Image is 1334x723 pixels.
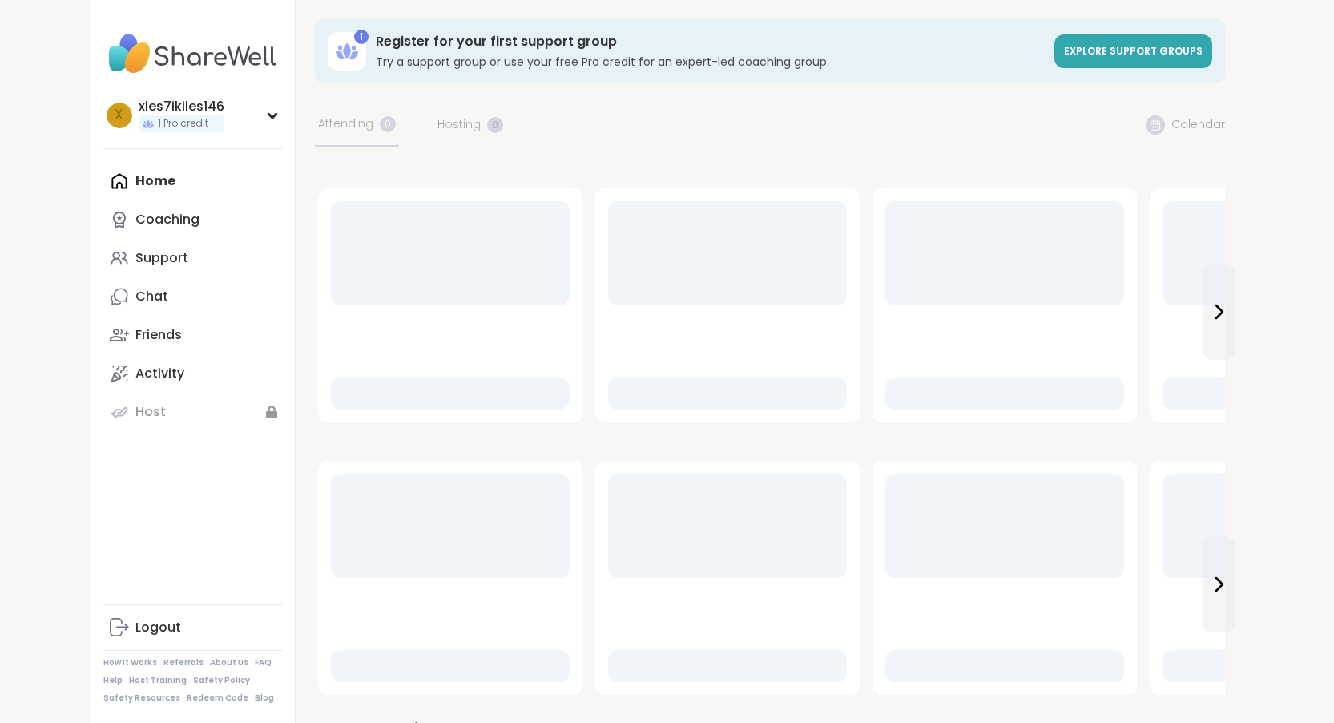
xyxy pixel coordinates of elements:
[135,211,199,228] div: Coaching
[129,675,187,686] a: Host Training
[135,619,181,636] div: Logout
[103,26,282,82] img: ShareWell Nav Logo
[376,33,1045,50] h3: Register for your first support group
[103,200,282,239] a: Coaching
[135,403,166,421] div: Host
[103,239,282,277] a: Support
[187,693,248,704] a: Redeem Code
[103,316,282,354] a: Friends
[103,608,282,647] a: Logout
[135,326,182,344] div: Friends
[135,288,168,305] div: Chat
[210,657,248,668] a: About Us
[103,693,180,704] a: Safety Resources
[255,657,272,668] a: FAQ
[139,98,224,115] div: xles7ikiles146
[103,354,282,393] a: Activity
[135,249,188,267] div: Support
[103,657,157,668] a: How It Works
[354,30,369,44] div: 1
[1054,34,1212,68] a: Explore support groups
[1064,44,1203,58] span: Explore support groups
[376,54,1045,70] h3: Try a support group or use your free Pro credit for an expert-led coaching group.
[103,675,123,686] a: Help
[193,675,250,686] a: Safety Policy
[158,117,208,131] span: 1 Pro credit
[135,365,184,382] div: Activity
[103,393,282,431] a: Host
[115,105,123,126] span: x
[163,657,204,668] a: Referrals
[255,693,274,704] a: Blog
[103,277,282,316] a: Chat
